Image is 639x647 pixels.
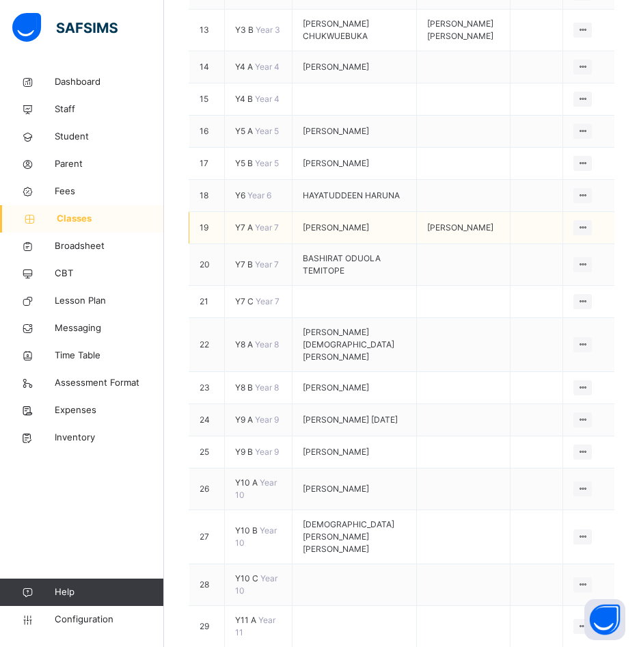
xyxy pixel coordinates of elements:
[255,62,280,72] span: Year 4
[55,431,164,445] span: Inventory
[189,212,225,244] td: 19
[303,18,407,42] span: [PERSON_NAME] CHUKWUEBUKA
[55,294,164,308] span: Lesson Plan
[235,525,260,536] span: Y10 B
[235,94,255,104] span: Y4 B
[55,613,163,626] span: Configuration
[247,190,271,200] span: Year 6
[303,61,369,73] span: [PERSON_NAME]
[189,51,225,83] td: 14
[189,510,225,564] td: 27
[303,414,398,426] span: [PERSON_NAME] [DATE]
[189,468,225,510] td: 26
[584,599,625,640] button: Open asap
[189,564,225,606] td: 28
[189,180,225,212] td: 18
[255,222,279,233] span: Year 7
[255,414,279,425] span: Year 9
[55,376,164,390] span: Assessment Format
[55,585,163,599] span: Help
[55,157,164,171] span: Parent
[303,189,400,202] span: HAYATUDDEEN HARUNA
[189,148,225,180] td: 17
[235,447,255,457] span: Y9 B
[235,126,255,136] span: Y5 A
[189,244,225,286] td: 20
[303,125,369,137] span: [PERSON_NAME]
[235,615,258,625] span: Y11 A
[189,436,225,468] td: 25
[235,62,255,72] span: Y4 A
[235,414,255,425] span: Y9 A
[55,349,164,362] span: Time Table
[55,404,164,417] span: Expenses
[12,13,118,42] img: safsims
[189,286,225,318] td: 21
[235,190,247,200] span: Y6
[189,318,225,372] td: 22
[303,326,407,363] span: [PERSON_NAME] [DEMOGRAPHIC_DATA][PERSON_NAME]
[55,185,164,198] span: Fees
[55,130,164,144] span: Student
[57,212,164,226] span: Classes
[255,447,279,457] span: Year 9
[235,339,255,349] span: Y8 A
[235,573,260,583] span: Y10 C
[189,116,225,148] td: 16
[189,10,225,51] td: 13
[303,483,369,495] span: [PERSON_NAME]
[255,158,279,168] span: Year 5
[55,321,164,335] span: Messaging
[235,25,256,35] span: Y3 B
[235,382,255,393] span: Y8 B
[189,83,225,116] td: 15
[255,126,279,136] span: Year 5
[189,404,225,436] td: 24
[303,252,407,277] span: BASHIRAT ODUOLA TEMITOPE
[235,477,260,488] span: Y10 A
[55,103,164,116] span: Staff
[235,296,256,306] span: Y7 C
[255,339,279,349] span: Year 8
[235,259,255,269] span: Y7 B
[255,94,280,104] span: Year 4
[427,222,493,234] span: [PERSON_NAME]
[55,267,164,280] span: CBT
[55,239,164,253] span: Broadsheet
[235,158,255,168] span: Y5 B
[55,75,164,89] span: Dashboard
[303,518,407,555] span: [DEMOGRAPHIC_DATA][PERSON_NAME] [PERSON_NAME]
[189,372,225,404] td: 23
[256,25,280,35] span: Year 3
[303,222,369,234] span: [PERSON_NAME]
[303,157,369,170] span: [PERSON_NAME]
[303,382,369,394] span: [PERSON_NAME]
[255,382,279,393] span: Year 8
[235,222,255,233] span: Y7 A
[427,18,500,42] span: [PERSON_NAME] [PERSON_NAME]
[303,446,369,458] span: [PERSON_NAME]
[256,296,280,306] span: Year 7
[255,259,279,269] span: Year 7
